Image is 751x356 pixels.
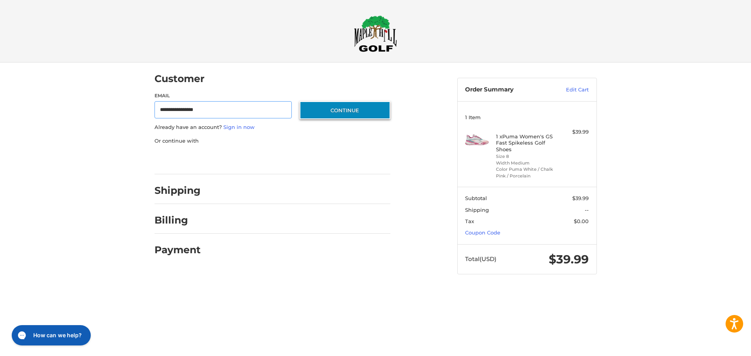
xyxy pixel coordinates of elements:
img: Maple Hill Golf [354,15,397,52]
h2: Shipping [155,184,201,197]
p: Or continue with [155,137,390,145]
span: Total (USD) [465,255,496,263]
label: Email [155,92,292,99]
h2: Customer [155,73,205,85]
h3: Order Summary [465,86,549,94]
span: $39.99 [572,195,589,201]
span: Tax [465,218,474,224]
button: Continue [300,101,390,119]
li: Color Puma White / Chalk Pink / Porcelain [496,166,556,179]
iframe: PayPal-venmo [284,152,343,166]
li: Width Medium [496,160,556,166]
h2: Payment [155,244,201,256]
span: $0.00 [574,218,589,224]
p: Already have an account? [155,123,390,131]
span: Subtotal [465,195,487,201]
li: Size 8 [496,153,556,160]
iframe: PayPal-paypal [152,152,210,166]
a: Edit Cart [549,86,589,94]
iframe: Gorgias live chat messenger [8,322,93,348]
h4: 1 x Puma Women's GS Fast Spikeless Golf Shoes [496,133,556,152]
h2: Billing [155,214,200,226]
span: Shipping [465,207,489,213]
span: $39.99 [549,252,589,267]
iframe: PayPal-paylater [218,152,277,166]
a: Sign in now [223,124,255,130]
div: $39.99 [558,128,589,136]
span: -- [585,207,589,213]
a: Coupon Code [465,229,500,236]
h3: 1 Item [465,114,589,120]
